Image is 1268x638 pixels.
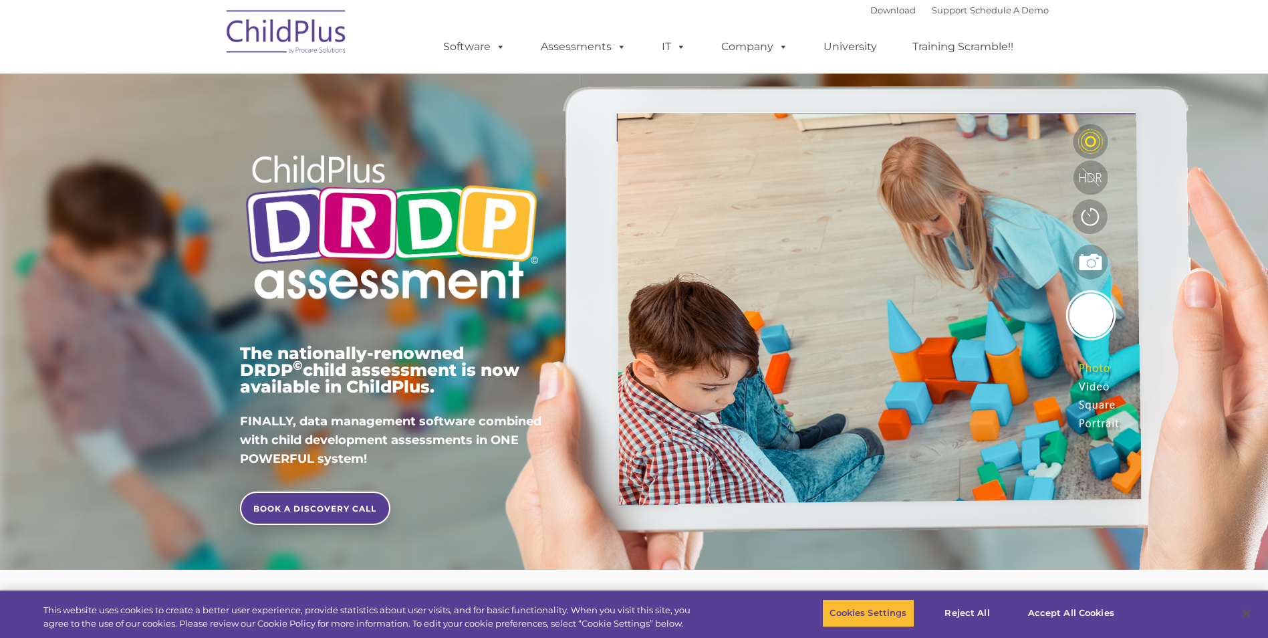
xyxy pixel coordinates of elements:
[240,414,541,466] span: FINALLY, data management software combined with child development assessments in ONE POWERFUL sys...
[708,33,801,60] a: Company
[430,33,519,60] a: Software
[822,599,914,627] button: Cookies Settings
[240,137,543,322] img: Copyright - DRDP Logo Light
[648,33,699,60] a: IT
[527,33,640,60] a: Assessments
[810,33,890,60] a: University
[899,33,1027,60] a: Training Scramble!!
[932,5,967,15] a: Support
[220,1,354,68] img: ChildPlus by Procare Solutions
[1021,599,1122,627] button: Accept All Cookies
[970,5,1049,15] a: Schedule A Demo
[870,5,1049,15] font: |
[870,5,916,15] a: Download
[293,358,303,373] sup: ©
[240,343,519,397] span: The nationally-renowned DRDP child assessment is now available in ChildPlus.
[926,599,1009,627] button: Reject All
[43,604,697,630] div: This website uses cookies to create a better user experience, provide statistics about user visit...
[1232,599,1261,628] button: Close
[240,492,390,525] a: BOOK A DISCOVERY CALL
